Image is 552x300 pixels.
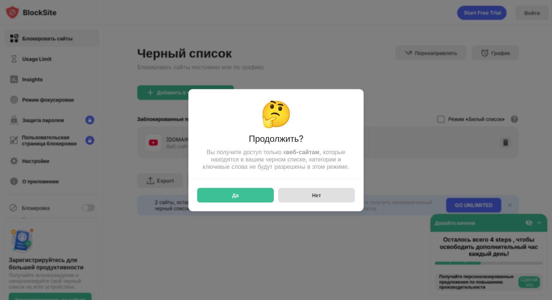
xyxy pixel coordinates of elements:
[197,133,355,148] div: Продолжить?
[312,192,321,198] div: Нет
[232,192,239,198] div: Да
[197,98,355,129] div: 🤔
[197,148,355,170] div: Вы получите доступ только к , которые находятся в вашем черном списке, категории и ключевые слова...
[286,148,319,155] strong: веб-сайтам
